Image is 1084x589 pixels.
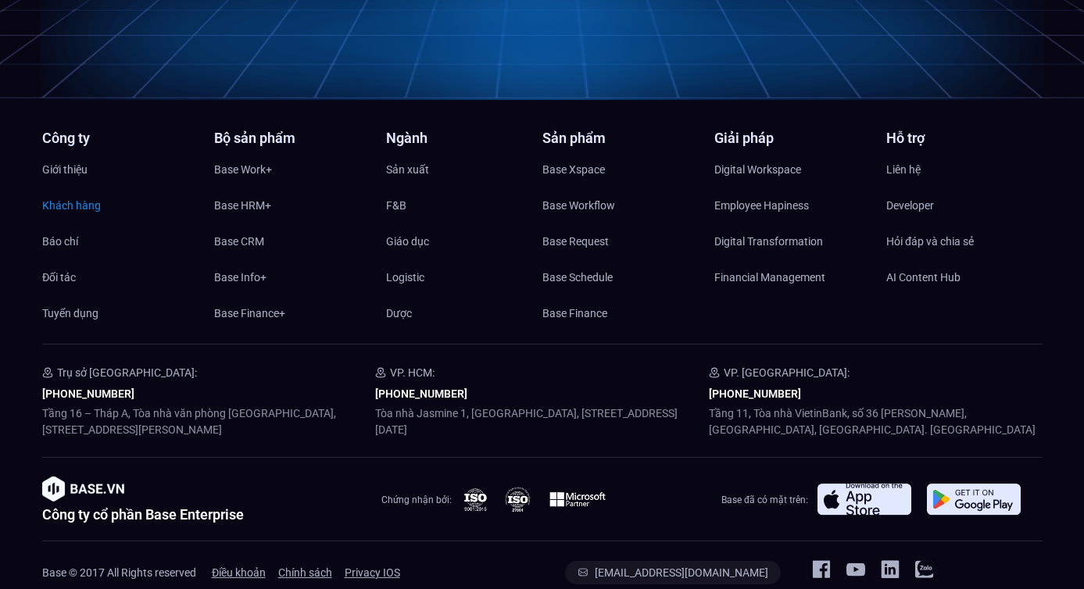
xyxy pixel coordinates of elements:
[714,131,871,145] h4: Giải pháp
[214,266,370,289] a: Base Info+
[214,302,370,325] a: Base Finance+
[42,131,199,145] h4: Công ty
[886,158,1043,181] a: Liên hệ
[42,194,199,217] a: Khách hàng
[214,131,370,145] h4: Bộ sản phẩm
[714,266,871,289] a: Financial Management
[57,366,197,379] span: Trụ sở [GEOGRAPHIC_DATA]:
[386,266,542,289] a: Logistic
[42,302,199,325] a: Tuyển dụng
[42,566,196,579] span: Base © 2017 All Rights reserved
[886,131,1043,145] h4: Hỗ trợ
[542,302,699,325] a: Base Finance
[542,131,699,145] h4: Sản phẩm
[345,561,400,584] span: Privacy IOS
[42,477,124,502] img: image-1.png
[214,302,285,325] span: Base Finance+
[42,266,199,289] a: Đối tác
[214,230,264,253] span: Base CRM
[42,266,76,289] span: Đối tác
[278,561,332,584] a: Chính sách
[42,508,244,522] h2: Công ty cổ phần Base Enterprise
[714,230,871,253] a: Digital Transformation
[214,230,370,253] a: Base CRM
[214,194,370,217] a: Base HRM+
[386,194,542,217] a: F&B
[709,387,801,400] a: [PHONE_NUMBER]
[714,230,823,253] span: Digital Transformation
[386,302,412,325] span: Dược
[386,230,542,253] a: Giáo dục
[386,302,542,325] a: Dược
[714,158,871,181] a: Digital Workspace
[886,230,974,253] span: Hỏi đáp và chia sẻ
[542,230,699,253] a: Base Request
[595,567,768,578] span: [EMAIL_ADDRESS][DOMAIN_NAME]
[542,158,699,181] a: Base Xspace
[542,266,613,289] span: Base Schedule
[542,266,699,289] a: Base Schedule
[375,387,467,400] a: [PHONE_NUMBER]
[214,194,271,217] span: Base HRM+
[886,266,961,289] span: AI Content Hub
[886,230,1043,253] a: Hỏi đáp và chia sẻ
[386,266,424,289] span: Logistic
[542,194,615,217] span: Base Workflow
[714,266,825,289] span: Financial Management
[375,405,709,438] p: Tòa nhà Jasmine 1, [GEOGRAPHIC_DATA], [STREET_ADDRESS][DATE]
[886,194,1043,217] a: Developer
[42,158,199,181] a: Giới thiệu
[42,405,376,438] p: Tầng 16 – Tháp A, Tòa nhà văn phòng [GEOGRAPHIC_DATA], [STREET_ADDRESS][PERSON_NAME]
[714,194,809,217] span: Employee Hapiness
[886,158,921,181] span: Liên hệ
[565,561,781,584] a: [EMAIL_ADDRESS][DOMAIN_NAME]
[386,131,542,145] h4: Ngành
[542,302,607,325] span: Base Finance
[42,302,98,325] span: Tuyển dụng
[386,194,406,217] span: F&B
[214,158,370,181] a: Base Work+
[886,266,1043,289] a: AI Content Hub
[390,366,435,379] span: VP. HCM:
[42,230,78,253] span: Báo chí
[724,366,850,379] span: VP. [GEOGRAPHIC_DATA]:
[542,230,609,253] span: Base Request
[386,158,542,181] a: Sản xuất
[214,158,272,181] span: Base Work+
[886,194,934,217] span: Developer
[542,158,605,181] span: Base Xspace
[709,405,1043,438] p: Tầng 11, Tòa nhà VietinBank, số 36 [PERSON_NAME], [GEOGRAPHIC_DATA], [GEOGRAPHIC_DATA]. [GEOGRAPH...
[714,158,801,181] span: Digital Workspace
[42,230,199,253] a: Báo chí
[714,194,871,217] a: Employee Hapiness
[42,158,88,181] span: Giới thiệu
[542,194,699,217] a: Base Workflow
[42,387,134,400] a: [PHONE_NUMBER]
[212,561,266,584] a: Điều khoản
[214,266,267,289] span: Base Info+
[721,494,808,505] span: Base đã có mặt trên:
[42,194,101,217] span: Khách hàng
[386,230,429,253] span: Giáo dục
[386,158,429,181] span: Sản xuất
[381,494,452,505] span: Chứng nhận bởi:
